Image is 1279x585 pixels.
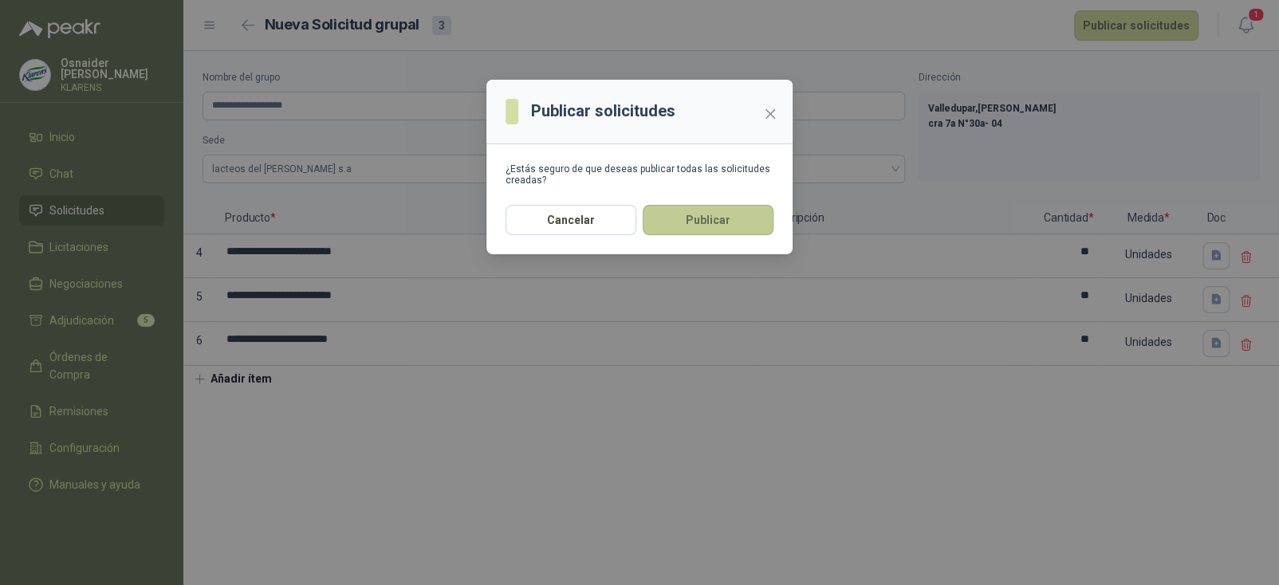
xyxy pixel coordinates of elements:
button: Close [758,101,783,127]
h3: Publicar solicitudes [531,99,675,124]
span: close [764,108,777,120]
button: Publicar [643,205,773,235]
button: Cancelar [506,205,636,235]
div: ¿Estás seguro de que deseas publicar todas las solicitudes creadas? [506,163,773,186]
